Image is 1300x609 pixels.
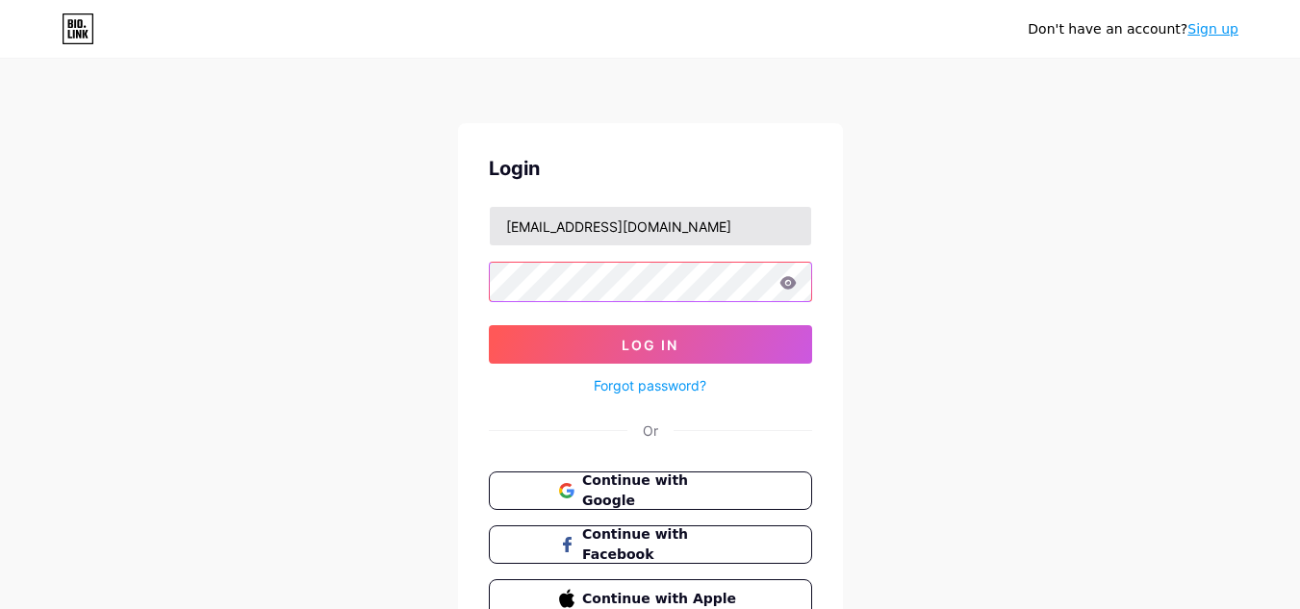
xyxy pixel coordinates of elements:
input: Username [490,207,811,245]
div: Don't have an account? [1028,19,1238,39]
span: Continue with Apple [582,589,741,609]
div: Login [489,154,812,183]
span: Continue with Facebook [582,524,741,565]
a: Forgot password? [594,375,706,395]
button: Log In [489,325,812,364]
div: Or [643,420,658,441]
span: Continue with Google [582,470,741,511]
button: Continue with Google [489,471,812,510]
button: Continue with Facebook [489,525,812,564]
a: Sign up [1187,21,1238,37]
span: Log In [622,337,678,353]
